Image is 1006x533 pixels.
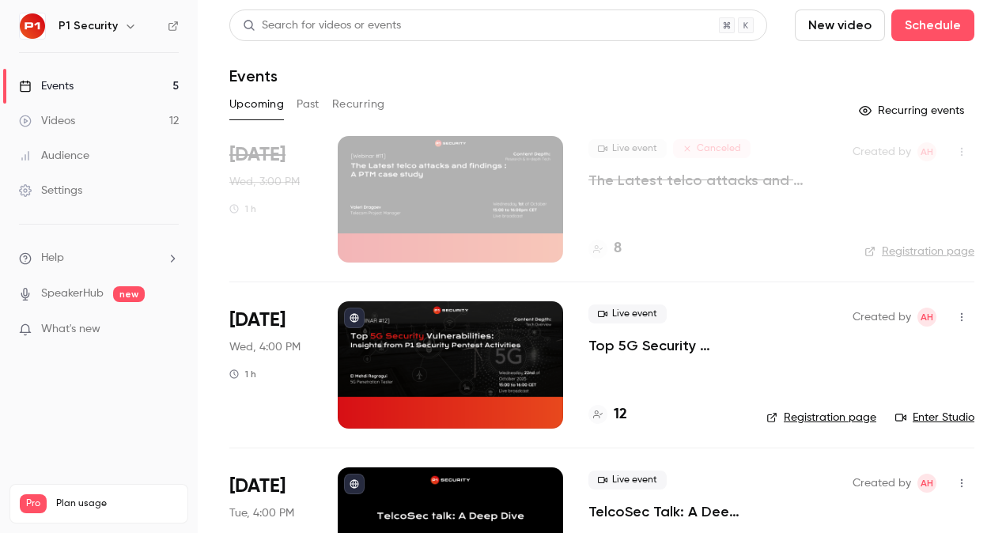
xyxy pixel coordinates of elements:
[921,308,933,327] span: AH
[917,474,936,493] span: Amine Hayad
[852,98,974,123] button: Recurring events
[229,142,286,168] span: [DATE]
[588,404,627,425] a: 12
[19,148,89,164] div: Audience
[229,301,312,428] div: Oct 22 Wed, 4:00 PM (Europe/Paris)
[297,92,320,117] button: Past
[19,250,179,266] li: help-dropdown-opener
[56,497,178,510] span: Plan usage
[332,92,385,117] button: Recurring
[243,17,401,34] div: Search for videos or events
[614,404,627,425] h4: 12
[853,142,911,161] span: Created by
[20,13,45,39] img: P1 Security
[853,474,911,493] span: Created by
[19,183,82,198] div: Settings
[895,410,974,425] a: Enter Studio
[229,136,312,263] div: Oct 1 Wed, 3:00 PM (Europe/Paris)
[229,202,256,215] div: 1 h
[588,238,622,259] a: 8
[921,474,933,493] span: AH
[229,474,286,499] span: [DATE]
[229,66,278,85] h1: Events
[41,321,100,338] span: What's new
[20,494,47,513] span: Pro
[673,139,751,158] span: Canceled
[59,18,118,34] h6: P1 Security
[853,308,911,327] span: Created by
[766,410,876,425] a: Registration page
[229,92,284,117] button: Upcoming
[19,113,75,129] div: Videos
[917,142,936,161] span: Amine Hayad
[588,471,667,490] span: Live event
[229,308,286,333] span: [DATE]
[588,502,741,521] a: TelcoSec Talk: A Deep Dive
[229,174,300,190] span: Wed, 3:00 PM
[795,9,885,41] button: New video
[588,336,741,355] a: Top 5G Security Vulnerabilities: Insights from P1 Security Pentest Activities
[917,308,936,327] span: Amine Hayad
[229,505,294,521] span: Tue, 4:00 PM
[588,304,667,323] span: Live event
[614,238,622,259] h4: 8
[864,244,974,259] a: Registration page
[41,285,104,302] a: SpeakerHub
[921,142,933,161] span: AH
[229,368,256,380] div: 1 h
[229,339,301,355] span: Wed, 4:00 PM
[588,171,827,190] a: The Latest telco attacks and findings : A PTM case study
[891,9,974,41] button: Schedule
[41,250,64,266] span: Help
[160,323,179,337] iframe: Noticeable Trigger
[19,78,74,94] div: Events
[113,286,145,302] span: new
[588,139,667,158] span: Live event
